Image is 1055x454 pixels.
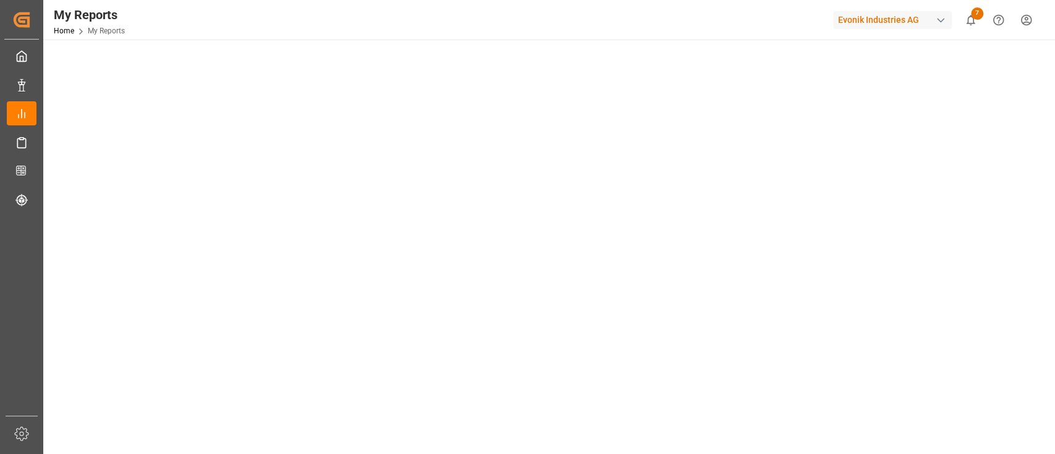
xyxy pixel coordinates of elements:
[833,8,957,32] button: Evonik Industries AG
[833,11,952,29] div: Evonik Industries AG
[985,6,1012,34] button: Help Center
[54,27,74,35] a: Home
[957,6,985,34] button: show 7 new notifications
[971,7,983,20] span: 7
[54,6,125,24] div: My Reports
